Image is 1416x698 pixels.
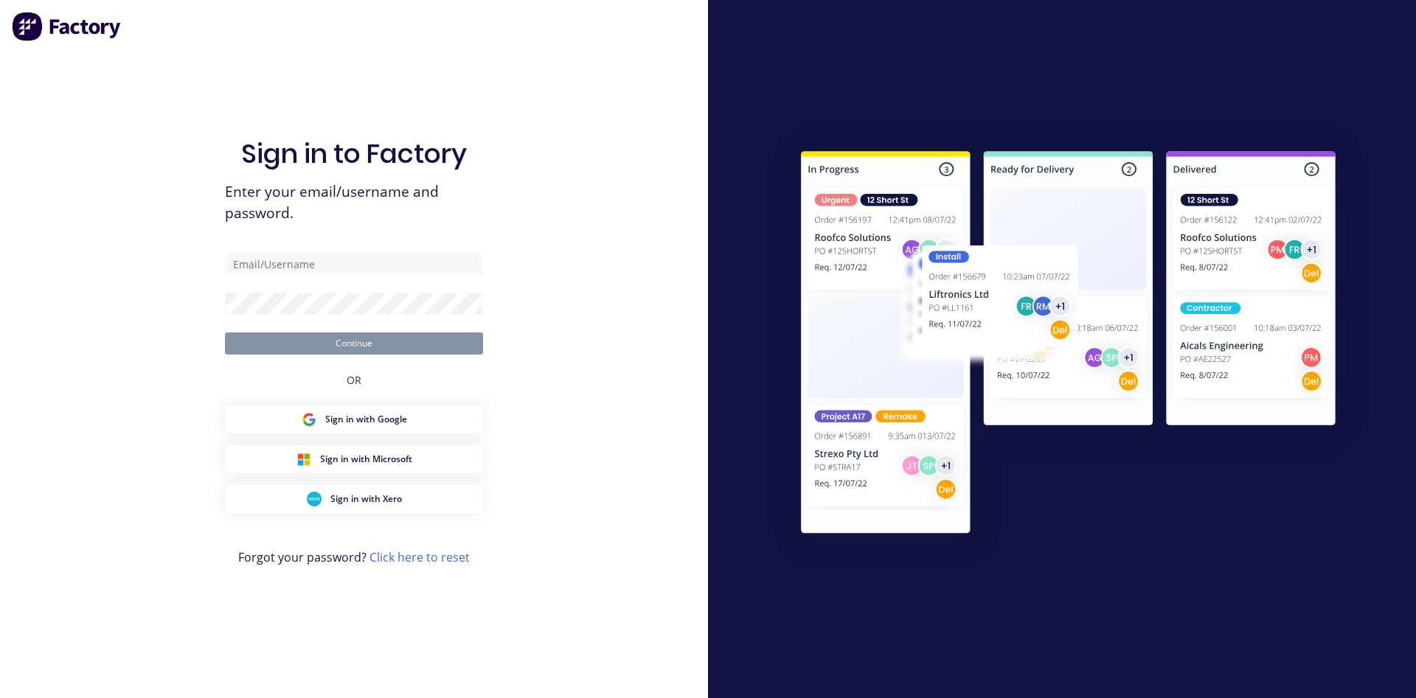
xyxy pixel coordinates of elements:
button: Google Sign inSign in with Google [225,405,483,433]
h1: Sign in to Factory [241,138,467,170]
span: Enter your email/username and password. [225,181,483,224]
img: Sign in [768,122,1368,568]
button: Xero Sign inSign in with Xero [225,485,483,513]
span: Sign in with Microsoft [320,453,412,466]
div: OR [347,355,361,405]
a: Click here to reset [369,549,470,565]
span: Sign in with Google [325,413,407,426]
img: Google Sign in [302,412,316,427]
span: Sign in with Xero [330,492,402,506]
button: Microsoft Sign inSign in with Microsoft [225,445,483,473]
img: Factory [12,12,122,41]
button: Continue [225,332,483,355]
input: Email/Username [225,253,483,275]
span: Forgot your password? [238,548,470,566]
img: Microsoft Sign in [296,452,311,467]
img: Xero Sign in [307,492,322,506]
